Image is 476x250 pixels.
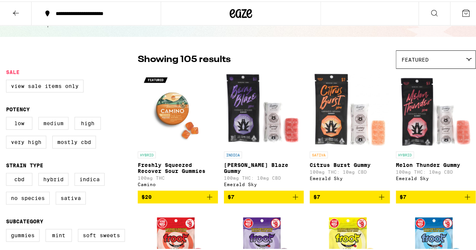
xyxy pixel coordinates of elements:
label: CBD [6,171,32,184]
a: Open page for Melon Thunder Gummy from Emerald Sky [396,71,476,189]
label: Mostly CBD [52,134,96,147]
p: 100mg THC: 10mg CBD [224,174,304,179]
a: Open page for Citrus Burst Gummy from Emerald Sky [310,71,390,189]
label: Indica [75,171,105,184]
legend: Strain Type [6,161,43,167]
img: Emerald Sky - Melon Thunder Gummy [397,71,475,146]
label: Sativa [56,190,86,203]
label: Low [6,115,32,128]
a: Open page for Freshly Squeezed Recover Sour Gummies from Camino [138,71,218,189]
span: $20 [141,192,152,198]
img: Emerald Sky - Berry Blaze Gummy [224,71,304,146]
p: INDICA [224,150,242,157]
p: SATIVA [310,150,328,157]
button: Add to bag [224,189,304,202]
legend: Potency [6,105,30,111]
p: Showing 105 results [138,52,231,65]
span: Featured [401,55,429,61]
div: Camino [138,180,218,185]
p: 100mg THC: 10mg CBD [310,168,390,173]
p: Citrus Burst Gummy [310,161,390,167]
button: Add to bag [138,189,218,202]
span: $7 [400,192,406,198]
label: Medium [38,115,68,128]
label: High [75,115,101,128]
a: Open page for Berry Blaze Gummy from Emerald Sky [224,71,304,189]
span: $7 [228,192,234,198]
label: No Species [6,190,50,203]
div: Emerald Sky [224,180,304,185]
img: Camino - Freshly Squeezed Recover Sour Gummies [140,71,215,146]
legend: Subcategory [6,217,43,223]
p: [PERSON_NAME] Blaze Gummy [224,161,304,173]
p: 100mg THC [138,174,218,179]
button: Add to bag [310,189,390,202]
label: Hybrid [38,171,68,184]
p: HYBRID [138,150,156,157]
legend: Sale [6,68,20,74]
label: Gummies [6,227,40,240]
p: HYBRID [396,150,414,157]
p: Freshly Squeezed Recover Sour Gummies [138,161,218,173]
div: Emerald Sky [310,174,390,179]
label: View Sale Items Only [6,78,84,91]
label: Very High [6,134,46,147]
p: 100mg THC: 10mg CBD [396,168,476,173]
img: Emerald Sky - Citrus Burst Gummy [310,71,389,146]
div: Emerald Sky [396,174,476,179]
label: Mint [46,227,72,240]
span: $7 [313,192,320,198]
label: Soft Sweets [78,227,125,240]
button: Add to bag [396,189,476,202]
p: Melon Thunder Gummy [396,161,476,167]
